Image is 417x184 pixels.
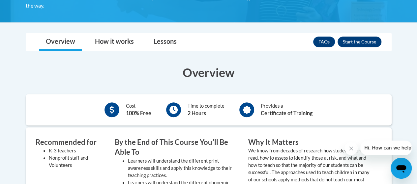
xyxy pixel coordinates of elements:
h3: Overview [26,64,392,81]
h3: Why It Matters [248,137,372,147]
div: Time to complete [188,102,224,117]
iframe: Close message [344,142,358,155]
iframe: Message from company [360,141,412,155]
iframe: Button to launch messaging window [391,158,412,179]
h3: By the End of This Course Youʹll Be Able To [115,137,238,158]
a: Lessons [147,33,183,51]
div: Provides a [261,102,313,117]
li: Learners will understand the different print awareness skills and apply this knowledge to their t... [128,157,238,179]
a: How it works [88,33,140,51]
li: K-3 teachers [49,147,105,154]
li: Nonprofit staff and Volunteers [49,154,105,169]
a: Overview [39,33,82,51]
a: FAQs [313,37,335,47]
button: Enroll [338,37,381,47]
b: 100% Free [126,110,151,116]
div: Cost [126,102,151,117]
span: Hi. How can we help? [4,5,53,10]
b: 2 Hours [188,110,206,116]
b: Certificate of Training [261,110,313,116]
h3: Recommended for [36,137,105,147]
